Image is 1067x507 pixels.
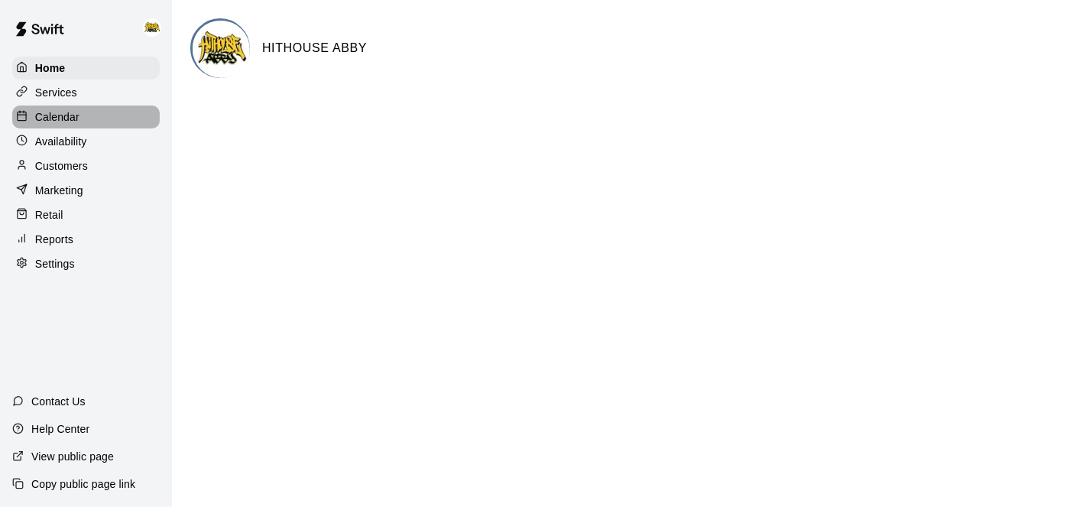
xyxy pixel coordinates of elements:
p: View public page [31,449,114,464]
p: Help Center [31,421,89,437]
a: Home [12,57,160,80]
p: Reports [35,232,73,247]
p: Settings [35,256,75,271]
a: Marketing [12,179,160,202]
a: Availability [12,130,160,153]
p: Home [35,60,66,76]
p: Marketing [35,183,83,198]
a: Calendar [12,106,160,128]
p: Copy public page link [31,476,135,492]
p: Calendar [35,109,79,125]
p: Services [35,85,77,100]
a: Reports [12,228,160,251]
p: Retail [35,207,63,223]
a: Settings [12,252,160,275]
p: Contact Us [31,394,86,409]
a: Services [12,81,160,104]
p: Customers [35,158,88,174]
img: HITHOUSE ABBY [143,18,161,37]
img: HITHOUSE ABBY logo [193,21,250,78]
div: HITHOUSE ABBY [140,12,172,43]
a: Retail [12,203,160,226]
h6: HITHOUSE ABBY [262,38,367,58]
p: Availability [35,134,87,149]
a: Customers [12,154,160,177]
